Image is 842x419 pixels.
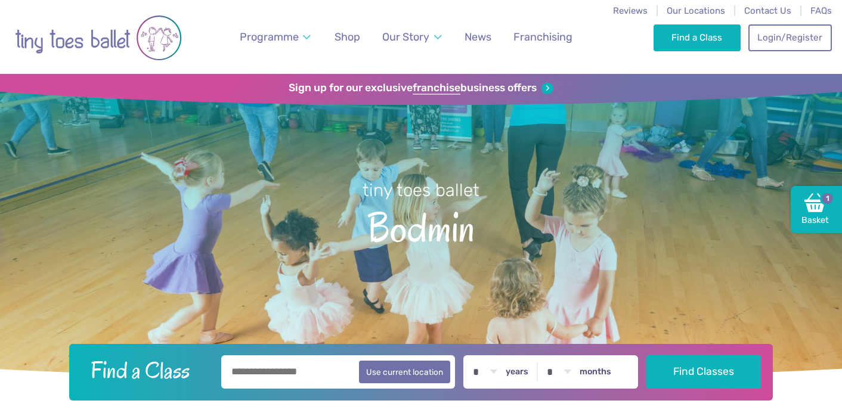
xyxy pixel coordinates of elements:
img: tiny toes ballet [15,8,182,68]
label: years [506,367,528,377]
span: Programme [240,30,299,43]
a: Franchising [508,24,578,51]
a: Basket1 [791,186,842,234]
small: tiny toes ballet [363,180,479,200]
h2: Find a Class [81,355,213,385]
a: Find a Class [654,24,741,51]
button: Find Classes [646,355,761,389]
a: Sign up for our exclusivefranchisebusiness offers [289,82,553,95]
a: Contact Us [744,5,791,16]
a: Our Story [377,24,447,51]
button: Use current location [359,361,450,383]
label: months [580,367,611,377]
a: Reviews [613,5,648,16]
a: Programme [234,24,317,51]
span: Shop [335,30,360,43]
a: News [459,24,497,51]
span: Bodmin [21,202,821,250]
a: FAQs [810,5,832,16]
span: Our Story [382,30,429,43]
a: Shop [329,24,366,51]
a: Our Locations [667,5,725,16]
a: Login/Register [748,24,832,51]
strong: franchise [413,82,460,95]
span: News [465,30,491,43]
span: Franchising [513,30,572,43]
span: 1 [820,191,834,206]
